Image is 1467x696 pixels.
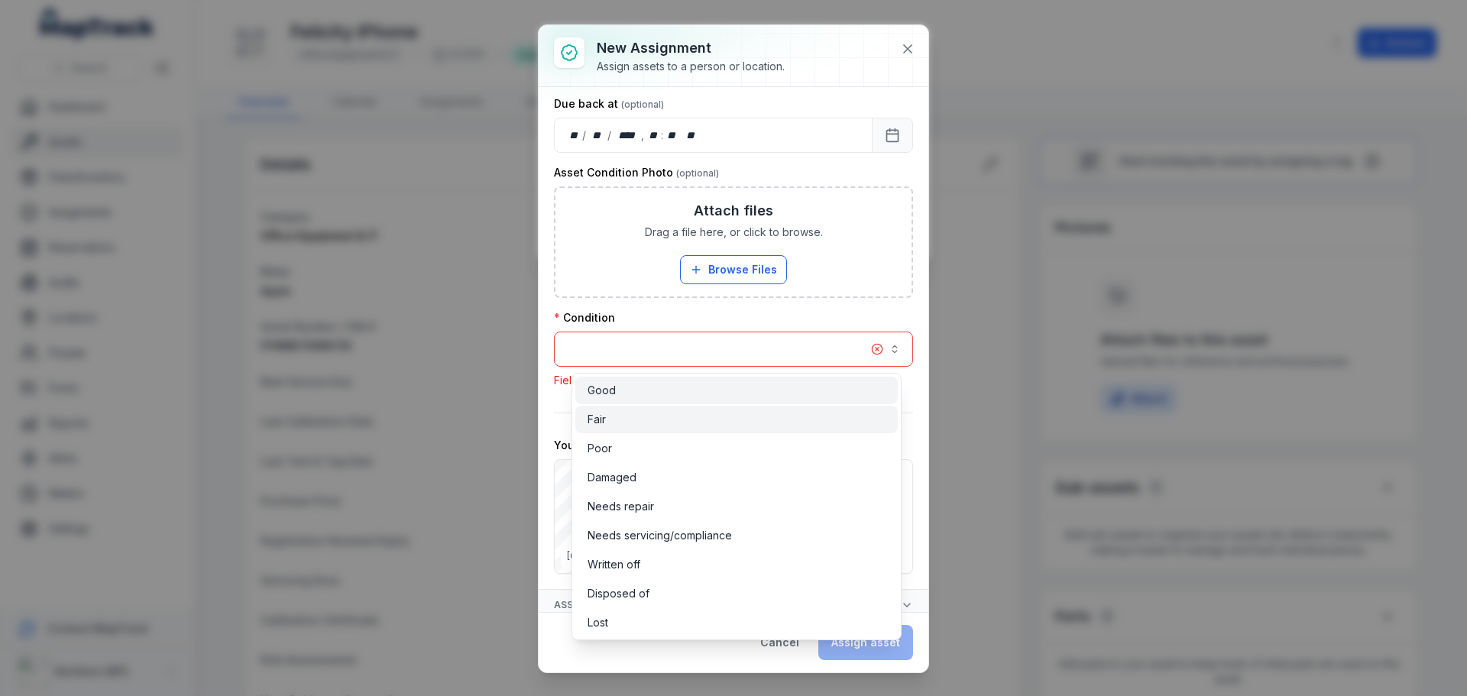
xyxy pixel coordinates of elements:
span: Written off [588,557,640,572]
span: Poor [588,441,612,456]
span: Fair [588,412,606,427]
span: Damaged [588,470,636,485]
span: Needs repair [588,499,654,514]
span: Lost [588,615,608,630]
span: Needs servicing/compliance [588,528,732,543]
span: Disposed of [588,586,649,601]
span: Good [588,383,616,398]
